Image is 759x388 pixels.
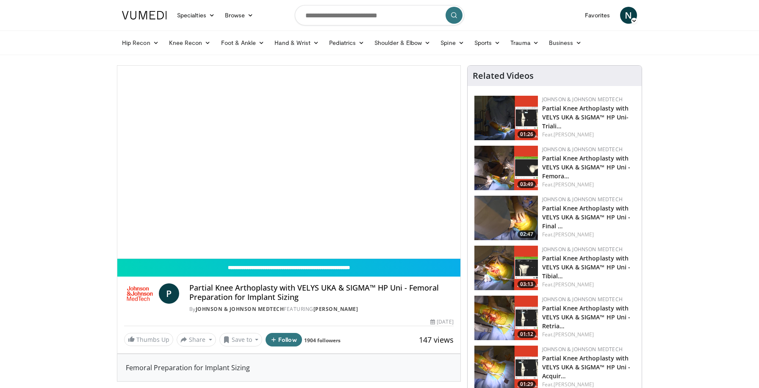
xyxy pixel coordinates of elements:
a: 1904 followers [304,337,341,344]
a: [PERSON_NAME] [554,331,594,338]
span: 02:47 [518,230,536,238]
div: [DATE] [430,318,453,326]
a: Partial Knee Arthoplasty with VELYS UKA & SIGMA™ HP Uni - Final … [542,204,631,230]
a: Knee Recon [164,34,216,51]
div: Feat. [542,281,635,288]
a: [PERSON_NAME] [554,181,594,188]
a: Johnson & Johnson MedTech [542,96,623,103]
a: P [159,283,179,304]
a: Partial Knee Arthoplasty with VELYS UKA & SIGMA™ HP Uni - Retria… [542,304,631,330]
span: 03:13 [518,280,536,288]
a: Partial Knee Arthoplasty with VELYS UKA & SIGMA™ HP Uni - Tibial… [542,254,631,280]
span: 01:12 [518,330,536,338]
a: 02:47 [474,196,538,240]
a: Business [544,34,587,51]
a: Johnson & Johnson MedTech [542,146,623,153]
a: Partial Knee Arthoplasty with VELYS UKA & SIGMA™ HP Uni- Triali… [542,104,629,130]
a: 01:26 [474,96,538,140]
div: Feat. [542,231,635,238]
div: Femoral Preparation for Implant Sizing [117,354,460,381]
div: Feat. [542,181,635,188]
a: Thumbs Up [124,333,173,346]
a: Johnson & Johnson MedTech [542,296,623,303]
a: Johnson & Johnson MedTech [542,346,623,353]
button: Share [177,333,216,346]
a: Partial Knee Arthoplasty with VELYS UKA & SIGMA™ HP Uni - Acquir… [542,354,631,380]
div: Feat. [542,331,635,338]
img: Johnson & Johnson MedTech [124,283,155,304]
a: [PERSON_NAME] [554,281,594,288]
a: Pediatrics [324,34,369,51]
img: 13513cbe-2183-4149-ad2a-2a4ce2ec625a.png.150x105_q85_crop-smart_upscale.png [474,146,538,190]
span: 01:26 [518,130,536,138]
a: 03:13 [474,246,538,290]
a: Johnson & Johnson MedTech [196,305,284,313]
h4: Partial Knee Arthoplasty with VELYS UKA & SIGMA™ HP Uni - Femoral Preparation for Implant Sizing [189,283,454,302]
a: N [620,7,637,24]
a: 01:12 [474,296,538,340]
a: Partial Knee Arthoplasty with VELYS UKA & SIGMA™ HP Uni - Femora… [542,154,631,180]
a: Foot & Ankle [216,34,270,51]
img: 2dac1888-fcb6-4628-a152-be974a3fbb82.png.150x105_q85_crop-smart_upscale.png [474,196,538,240]
a: Shoulder & Elbow [369,34,435,51]
input: Search topics, interventions [295,5,464,25]
a: Johnson & Johnson MedTech [542,246,623,253]
a: 03:49 [474,146,538,190]
span: 03:49 [518,180,536,188]
a: [PERSON_NAME] [313,305,358,313]
img: fca33e5d-2676-4c0d-8432-0e27cf4af401.png.150x105_q85_crop-smart_upscale.png [474,246,538,290]
div: By FEATURING [189,305,454,313]
img: 27d2ec60-bae8-41df-9ceb-8f0e9b1e3492.png.150x105_q85_crop-smart_upscale.png [474,296,538,340]
a: Sports [469,34,506,51]
a: Specialties [172,7,220,24]
button: Follow [266,333,302,346]
video-js: Video Player [117,66,460,259]
img: 54517014-b7e0-49d7-8366-be4d35b6cc59.png.150x105_q85_crop-smart_upscale.png [474,96,538,140]
a: Browse [220,7,259,24]
a: Johnson & Johnson MedTech [542,196,623,203]
a: [PERSON_NAME] [554,381,594,388]
a: Favorites [580,7,615,24]
h4: Related Videos [473,71,534,81]
a: [PERSON_NAME] [554,131,594,138]
div: Feat. [542,131,635,139]
a: Hand & Wrist [269,34,324,51]
a: Hip Recon [117,34,164,51]
button: Save to [219,333,263,346]
a: [PERSON_NAME] [554,231,594,238]
span: 01:29 [518,380,536,388]
a: Trauma [505,34,544,51]
span: 147 views [419,335,454,345]
img: VuMedi Logo [122,11,167,19]
a: Spine [435,34,469,51]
